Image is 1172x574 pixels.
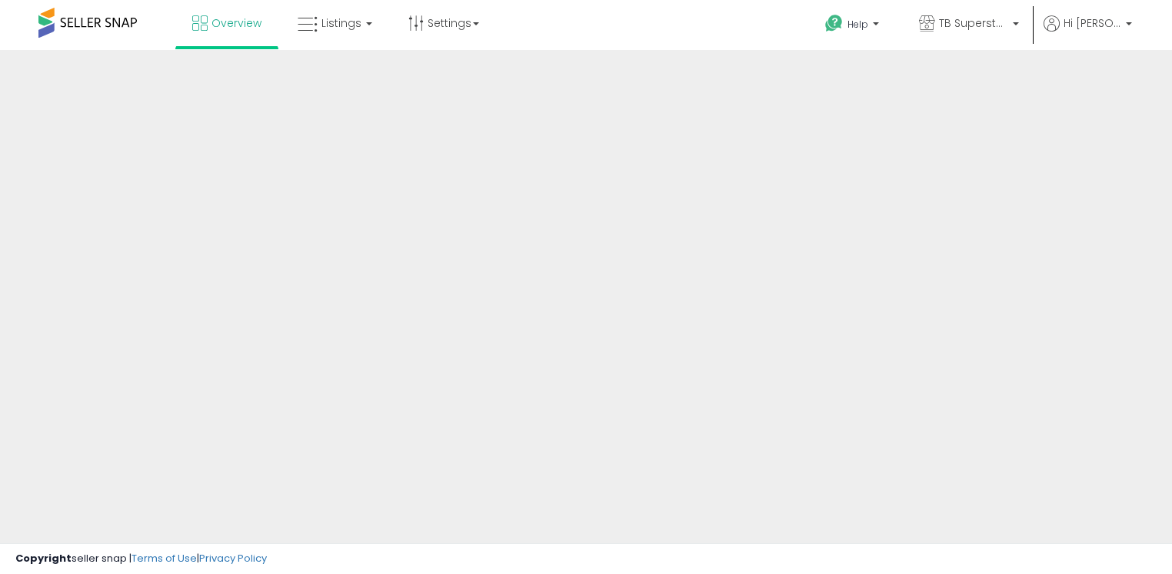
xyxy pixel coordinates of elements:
[939,15,1008,31] span: TB Superstore
[813,2,894,50] a: Help
[847,18,868,31] span: Help
[132,551,197,566] a: Terms of Use
[15,552,267,566] div: seller snap | |
[824,14,844,33] i: Get Help
[15,551,72,566] strong: Copyright
[211,15,261,31] span: Overview
[321,15,361,31] span: Listings
[199,551,267,566] a: Privacy Policy
[1044,15,1132,50] a: Hi [PERSON_NAME]
[1064,15,1121,31] span: Hi [PERSON_NAME]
